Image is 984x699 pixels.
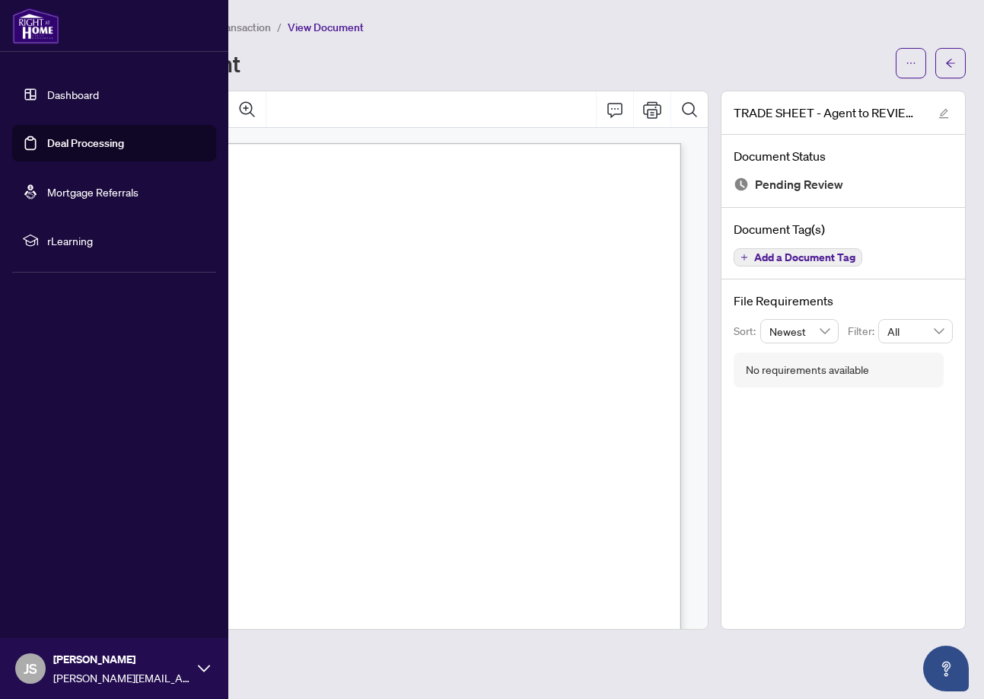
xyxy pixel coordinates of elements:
[53,651,190,668] span: [PERSON_NAME]
[848,323,878,340] p: Filter:
[746,362,869,378] div: No requirements available
[734,147,953,165] h4: Document Status
[734,104,924,122] span: TRADE SHEET - Agent to REVIEW - [STREET_ADDRESS][PERSON_NAME]pdf
[47,185,139,199] a: Mortgage Referrals
[12,8,59,44] img: logo
[189,21,271,34] span: View Transaction
[887,320,944,343] span: All
[734,323,760,340] p: Sort:
[734,177,749,192] img: Document Status
[734,220,953,238] h4: Document Tag(s)
[24,658,37,679] span: JS
[288,21,364,34] span: View Document
[945,58,956,69] span: arrow-left
[740,254,748,261] span: plus
[47,88,99,101] a: Dashboard
[734,248,862,267] button: Add a Document Tag
[754,252,855,263] span: Add a Document Tag
[906,58,916,69] span: ellipsis
[277,18,282,36] li: /
[47,136,124,150] a: Deal Processing
[755,174,843,195] span: Pending Review
[53,669,190,686] span: [PERSON_NAME][EMAIL_ADDRESS][DOMAIN_NAME]
[923,646,969,691] button: Open asap
[734,292,953,310] h4: File Requirements
[938,108,949,119] span: edit
[47,232,205,249] span: rLearning
[769,320,830,343] span: Newest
